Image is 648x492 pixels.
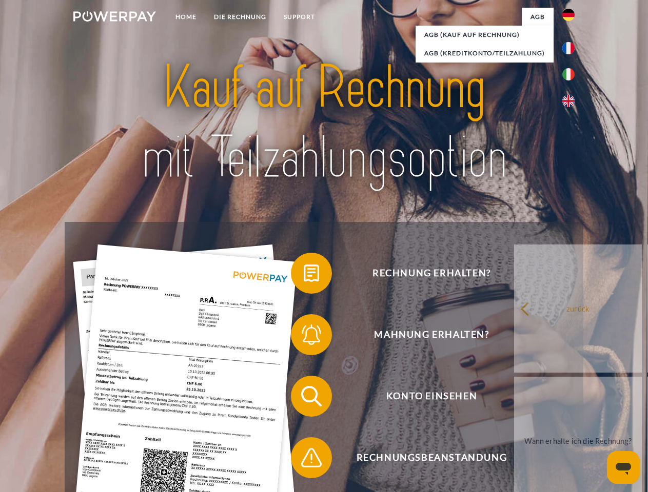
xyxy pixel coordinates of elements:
[299,383,324,409] img: qb_search.svg
[607,451,640,484] iframe: Schaltfläche zum Öffnen des Messaging-Fensters
[291,253,558,294] button: Rechnung erhalten?
[562,95,575,107] img: en
[73,11,156,22] img: logo-powerpay-white.svg
[562,42,575,54] img: fr
[562,9,575,21] img: de
[306,253,557,294] span: Rechnung erhalten?
[520,301,636,315] div: zurück
[306,437,557,478] span: Rechnungsbeanstandung
[562,68,575,80] img: it
[520,434,636,447] div: Wann erhalte ich die Rechnung?
[522,8,554,26] a: agb
[416,44,554,63] a: AGB (Kreditkonto/Teilzahlung)
[167,8,205,26] a: Home
[275,8,324,26] a: SUPPORT
[306,314,557,355] span: Mahnung erhalten?
[98,49,550,196] img: title-powerpay_de.svg
[299,322,324,347] img: qb_bell.svg
[291,314,558,355] button: Mahnung erhalten?
[306,376,557,417] span: Konto einsehen
[205,8,275,26] a: DIE RECHNUNG
[299,445,324,470] img: qb_warning.svg
[299,260,324,286] img: qb_bill.svg
[416,26,554,44] a: AGB (Kauf auf Rechnung)
[291,376,558,417] button: Konto einsehen
[291,437,558,478] button: Rechnungsbeanstandung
